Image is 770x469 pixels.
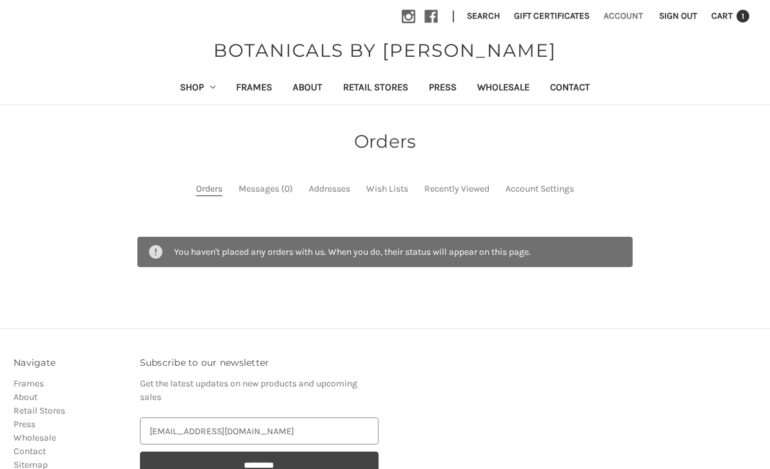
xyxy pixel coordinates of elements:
span: You haven't placed any orders with us. When you do, their status will appear on this page. [174,246,531,257]
input: Your email address [140,417,379,444]
span: Cart [711,10,733,21]
a: Account Settings [506,182,574,195]
h1: Orders [14,128,756,155]
li: | [447,6,460,27]
a: Retail Stores [333,73,419,105]
a: Orders [196,182,222,195]
a: Press [14,419,35,430]
a: Wholesale [467,73,540,105]
h3: Navigate [14,356,126,370]
a: Retail Stores [14,405,65,416]
h3: Subscribe to our newsletter [140,356,379,370]
a: BOTANICALS BY [PERSON_NAME] [207,37,563,64]
a: Press [419,73,467,105]
a: Shop [170,73,226,105]
a: Contact [14,446,46,457]
a: Frames [14,378,44,389]
a: Wholesale [14,432,56,443]
a: About [282,73,333,105]
a: Wish Lists [366,182,408,195]
span: 1 [736,10,749,23]
a: Contact [540,73,600,105]
a: Frames [226,73,282,105]
a: Messages (0) [239,182,293,195]
a: About [14,392,37,403]
a: Addresses [309,182,350,195]
a: Recently Viewed [424,182,489,195]
p: Get the latest updates on new products and upcoming sales [140,377,379,404]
